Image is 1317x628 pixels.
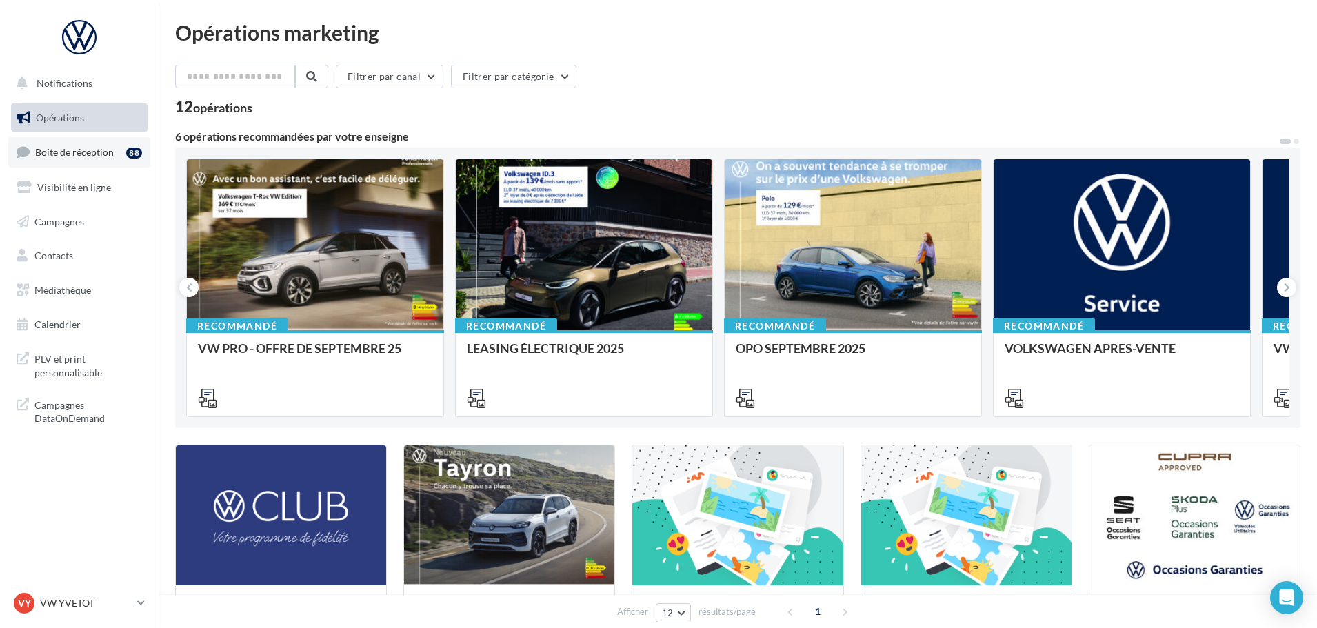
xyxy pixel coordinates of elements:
button: Notifications [8,69,145,98]
a: Calendrier [8,310,150,339]
div: Recommandé [724,318,826,334]
span: VY [18,596,31,610]
a: VY VW YVETOT [11,590,148,616]
div: OPO SEPTEMBRE 2025 [736,341,970,369]
span: Opérations [36,112,84,123]
a: PLV et print personnalisable [8,344,150,385]
div: Recommandé [455,318,557,334]
span: Médiathèque [34,284,91,296]
div: VOLKSWAGEN APRES-VENTE [1005,341,1239,369]
div: opérations [193,101,252,114]
button: Filtrer par catégorie [451,65,576,88]
span: Boîte de réception [35,146,114,158]
button: Filtrer par canal [336,65,443,88]
a: Opérations [8,103,150,132]
div: LEASING ÉLECTRIQUE 2025 [467,341,701,369]
div: Recommandé [186,318,288,334]
span: 1 [807,600,829,622]
span: Afficher [617,605,648,618]
a: Campagnes [8,207,150,236]
div: Open Intercom Messenger [1270,581,1303,614]
div: 6 opérations recommandées par votre enseigne [175,131,1278,142]
a: Médiathèque [8,276,150,305]
div: 12 [175,99,252,114]
div: 88 [126,148,142,159]
span: Contacts [34,250,73,261]
div: VW PRO - OFFRE DE SEPTEMBRE 25 [198,341,432,369]
a: Boîte de réception88 [8,137,150,167]
span: résultats/page [698,605,756,618]
p: VW YVETOT [40,596,132,610]
span: Campagnes [34,215,84,227]
span: PLV et print personnalisable [34,350,142,379]
button: 12 [656,603,691,622]
span: Notifications [37,77,92,89]
span: Campagnes DataOnDemand [34,396,142,425]
div: Recommandé [993,318,1095,334]
a: Campagnes DataOnDemand [8,390,150,431]
div: Opérations marketing [175,22,1300,43]
span: 12 [662,607,674,618]
a: Visibilité en ligne [8,173,150,202]
span: Visibilité en ligne [37,181,111,193]
a: Contacts [8,241,150,270]
span: Calendrier [34,318,81,330]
